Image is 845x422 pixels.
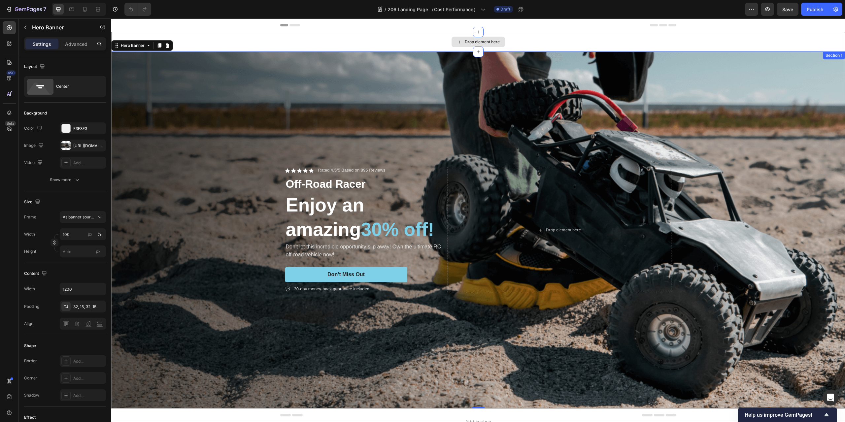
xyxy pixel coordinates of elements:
span: / [385,6,386,13]
div: Effect [24,414,36,420]
button: As banner source [60,211,106,223]
div: Video [24,158,44,167]
div: Show more [50,177,81,183]
span: 206 Landing Page （Cost Performance） [388,6,478,13]
div: Shadow [24,392,39,398]
div: Open Intercom Messenger [823,390,838,406]
label: Width [24,231,35,237]
p: 30-day money-back guarantee included [183,267,258,274]
button: Don’t Miss Out [174,249,296,264]
input: px [60,245,106,257]
label: Frame [24,214,36,220]
div: Size [24,198,42,207]
h2: Enjoy an amazing [174,174,334,224]
div: Don’t Miss Out [216,253,253,260]
div: Border [24,358,37,364]
div: Layout [24,62,46,71]
button: % [86,230,94,238]
div: Section 1 [713,34,732,40]
div: Image [24,141,45,150]
div: Undo/Redo [124,3,151,16]
div: Publish [807,6,823,13]
div: Width [24,286,35,292]
div: Add... [73,393,104,399]
div: 450 [6,70,16,76]
button: 7 [3,3,49,16]
p: Off-Road Racer [175,159,333,173]
div: % [97,231,101,237]
button: Publish [801,3,829,16]
div: px [88,231,92,237]
button: Show more [24,174,106,186]
span: Draft [500,6,510,12]
div: Add... [73,358,104,364]
div: Drop element here [354,21,389,26]
span: px [96,249,101,254]
input: px% [60,228,106,240]
div: Corner [24,375,37,381]
div: Center [56,79,96,94]
div: [URL][DOMAIN_NAME] [73,143,104,149]
div: Drop element here [435,209,470,214]
p: Advanced [65,41,87,48]
button: Show survey - Help us improve GemPages! [745,411,830,419]
div: Padding [24,304,39,309]
iframe: Design area [111,18,845,422]
div: 32, 15, 32, 15 [73,304,104,310]
label: Height [24,248,36,254]
div: Beta [5,121,16,126]
p: Hero Banner [32,23,88,31]
p: Settings [33,41,51,48]
button: Save [777,3,798,16]
button: px [95,230,103,238]
input: Auto [60,283,106,295]
span: Help us improve GemPages! [745,412,823,418]
div: Add... [73,375,104,381]
div: Add... [73,160,104,166]
p: 7 [43,5,46,13]
div: Shape [24,343,36,349]
div: F3F3F3 [73,126,104,132]
span: Save [782,7,793,12]
div: Align [24,321,33,327]
div: Hero Banner [8,24,35,30]
span: 30% off! [250,200,323,221]
div: Content [24,269,48,278]
div: Background [24,110,47,116]
span: As banner source [63,214,95,220]
p: Rated 4.5/5 Based on 895 Reviews [207,149,274,155]
p: Don't let this incredible opportunity slip away! Own the ultimate RC off-road vehicle now! [175,224,333,240]
div: Color [24,124,44,133]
